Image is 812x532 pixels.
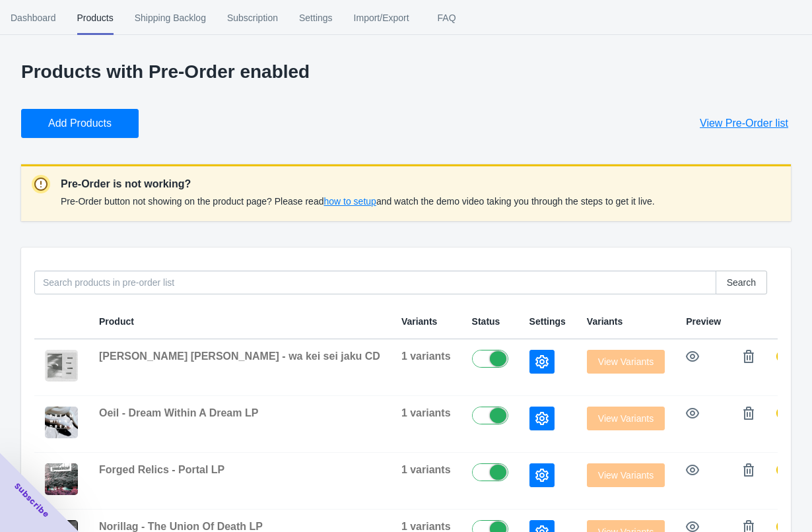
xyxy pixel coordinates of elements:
[61,176,655,192] p: Pre-Order is not working?
[61,196,655,207] span: Pre-Order button not showing on the product page? Please read and watch the demo video taking you...
[727,277,756,288] span: Search
[77,1,114,35] span: Products
[401,464,451,475] span: 1 variants
[227,1,278,35] span: Subscription
[11,1,56,35] span: Dashboard
[354,1,409,35] span: Import/Export
[587,316,623,327] span: Variants
[299,1,333,35] span: Settings
[684,109,804,138] button: View Pre-Order list
[45,407,78,438] img: a3870904853_10.jpg
[99,350,380,362] span: [PERSON_NAME] [PERSON_NAME] - wa kei sei jaku CD
[135,1,206,35] span: Shipping Backlog
[99,464,224,475] span: Forged Relics - Portal LP
[401,350,451,362] span: 1 variants
[34,271,716,294] input: Search products in pre-order list
[45,350,78,382] img: a0112378680_10.jpg
[529,316,566,327] span: Settings
[323,196,376,207] span: how to setup
[401,316,437,327] span: Variants
[48,117,112,130] span: Add Products
[12,481,51,520] span: Subscribe
[716,271,767,294] button: Search
[21,109,139,138] button: Add Products
[401,407,451,418] span: 1 variants
[401,521,451,532] span: 1 variants
[21,61,791,83] p: Products with Pre-Order enabled
[700,117,788,130] span: View Pre-Order list
[99,316,134,327] span: Product
[430,1,463,35] span: FAQ
[472,316,500,327] span: Status
[686,316,721,327] span: Preview
[99,407,258,418] span: Oeil - Dream Within A Dream LP
[99,521,263,532] span: Norillag - The Union Of Death LP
